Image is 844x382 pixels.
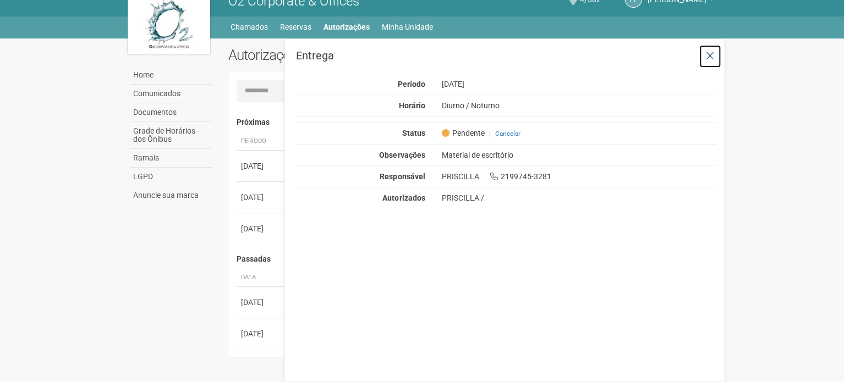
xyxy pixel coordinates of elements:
strong: Responsável [380,172,425,181]
a: Comunicados [130,85,212,103]
h2: Autorizações [228,47,464,63]
a: Reservas [280,19,311,35]
h4: Próximas [237,118,708,126]
div: [DATE] [241,328,282,339]
div: Material de escritório [433,150,724,160]
div: Diurno / Noturno [433,101,724,110]
h4: Passadas [237,255,708,263]
div: [DATE] [241,160,282,171]
a: Minha Unidade [382,19,433,35]
div: [DATE] [241,297,282,308]
div: PRISCILLA 2199745-3281 [433,171,724,181]
a: Documentos [130,103,212,122]
div: [DATE] [241,192,282,203]
a: LGPD [130,168,212,186]
strong: Autorizados [382,193,425,202]
a: Chamados [231,19,268,35]
a: Anuncie sua marca [130,186,212,204]
th: Período [237,132,286,151]
span: | [489,130,490,137]
a: Cancelar [495,130,520,137]
span: Pendente [441,128,484,138]
h3: Entrega [296,50,716,61]
a: Grade de Horários dos Ônibus [130,122,212,149]
strong: Período [397,80,425,88]
a: Home [130,66,212,85]
strong: Status [402,129,425,137]
a: Ramais [130,149,212,168]
strong: Horário [398,101,425,110]
div: [DATE] [433,79,724,89]
div: PRISCILLA / [441,193,716,203]
a: Autorizações [324,19,370,35]
th: Data [237,269,286,287]
strong: Observações [379,151,425,159]
div: [DATE] [241,223,282,234]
